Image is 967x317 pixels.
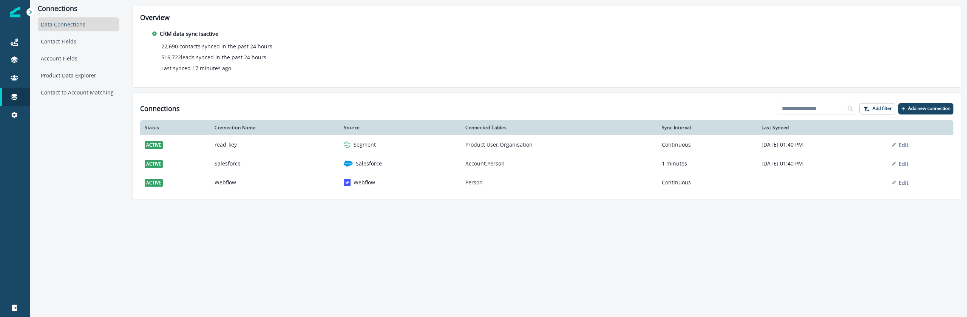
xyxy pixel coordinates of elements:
[461,173,657,192] td: Person
[356,160,382,167] p: Salesforce
[892,160,908,167] button: Edit
[892,179,908,186] button: Edit
[762,141,883,148] p: [DATE] 01:40 PM
[140,14,953,22] h2: Overview
[145,125,205,131] div: Status
[899,179,908,186] p: Edit
[859,103,895,114] button: Add filter
[657,154,757,173] td: 1 minutes
[762,160,883,167] p: [DATE] 01:40 PM
[657,173,757,192] td: Continuous
[215,125,335,131] div: Connection Name
[892,141,908,148] button: Edit
[38,51,119,65] div: Account Fields
[161,64,231,72] p: Last synced 17 minutes ago
[762,179,883,186] p: -
[344,125,456,131] div: Source
[145,179,163,187] span: active
[210,173,339,192] td: Webflow
[161,42,272,50] p: 22,690 contacts synced in the past 24 hours
[344,141,351,148] img: segment
[10,7,20,17] img: Inflection
[140,173,953,192] a: activeWebflowwebflowWebflowPersonContinuous-Edit
[662,125,753,131] div: Sync Interval
[461,135,657,154] td: Product User,Organisation
[344,159,353,168] img: salesforce
[210,154,339,173] td: Salesforce
[145,160,163,168] span: active
[38,5,119,13] p: Connections
[161,53,266,61] p: 516,722 leads synced in the past 24 hours
[354,141,376,148] p: Segment
[762,125,883,131] div: Last Synced
[899,141,908,148] p: Edit
[873,106,892,111] p: Add filter
[38,17,119,31] div: Data Connections
[145,141,163,149] span: active
[461,154,657,173] td: Account,Person
[465,125,653,131] div: Connected Tables
[908,106,950,111] p: Add new connection
[354,179,375,186] p: Webflow
[38,85,119,99] div: Contact to Account Matching
[657,135,757,154] td: Continuous
[344,179,351,186] img: webflow
[38,68,119,82] div: Product Data Explorer
[38,34,119,48] div: Contact Fields
[898,103,953,114] button: Add new connection
[140,135,953,154] a: activeread_keysegmentSegmentProduct User,OrganisationContinuous[DATE] 01:40 PMEdit
[210,135,339,154] td: read_key
[899,160,908,167] p: Edit
[140,105,180,113] h1: Connections
[160,29,218,38] p: CRM data sync is active
[140,154,953,173] a: activeSalesforcesalesforceSalesforceAccount,Person1 minutes[DATE] 01:40 PMEdit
